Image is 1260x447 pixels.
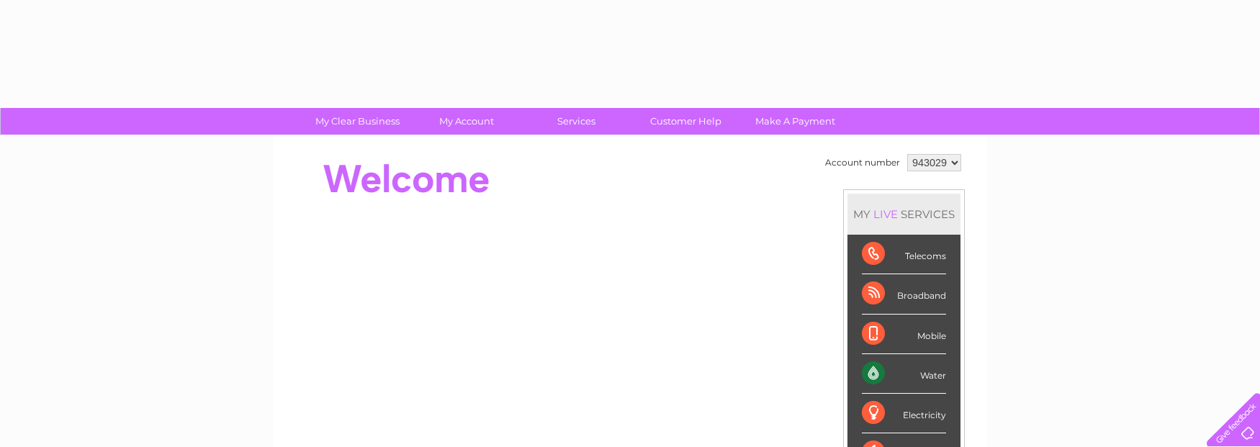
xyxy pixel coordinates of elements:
a: Services [517,108,636,135]
div: Telecoms [862,235,946,274]
a: Make A Payment [736,108,855,135]
a: Customer Help [626,108,745,135]
td: Account number [822,150,904,175]
div: MY SERVICES [847,194,960,235]
a: My Account [408,108,526,135]
div: Mobile [862,315,946,354]
div: Water [862,354,946,394]
div: Broadband [862,274,946,314]
div: LIVE [870,207,901,221]
a: My Clear Business [298,108,417,135]
div: Electricity [862,394,946,433]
